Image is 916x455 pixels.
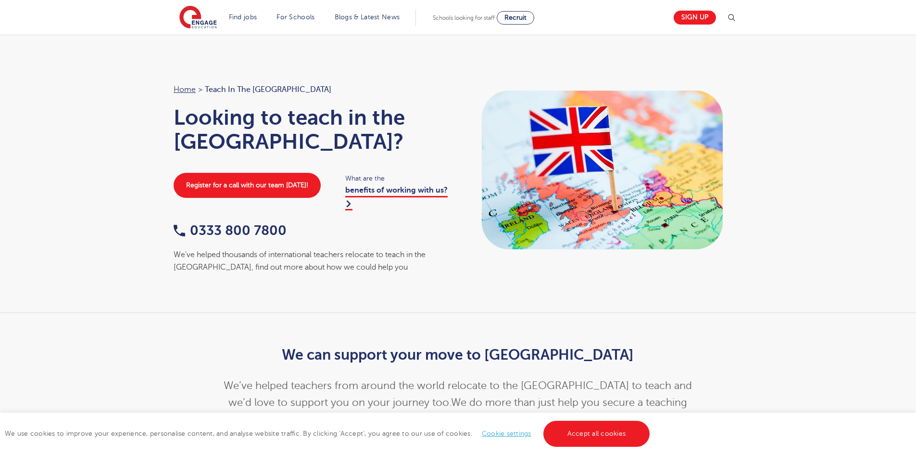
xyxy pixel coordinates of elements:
a: Blogs & Latest News [335,13,400,21]
a: Find jobs [229,13,257,21]
a: 0333 800 7800 [174,223,287,238]
a: benefits of working with us? [345,186,448,210]
span: We use cookies to improve your experience, personalise content, and analyse website traffic. By c... [5,430,652,437]
h1: Looking to teach in the [GEOGRAPHIC_DATA]? [174,105,449,154]
h2: We can support your move to [GEOGRAPHIC_DATA] [222,347,694,363]
a: Register for a call with our team [DATE]! [174,173,321,198]
span: Teach in the [GEOGRAPHIC_DATA] [205,83,331,96]
nav: breadcrumb [174,83,449,96]
a: Home [174,85,196,94]
a: For Schools [276,13,314,21]
span: > [198,85,202,94]
span: What are the [345,173,449,184]
a: Recruit [497,11,534,25]
a: Sign up [674,11,716,25]
div: We've helped thousands of international teachers relocate to teach in the [GEOGRAPHIC_DATA], find... [174,248,449,274]
span: Recruit [504,14,527,21]
img: Engage Education [179,6,217,30]
a: Accept all cookies [543,421,650,447]
a: Cookie settings [482,430,531,437]
span: Schools looking for staff [433,14,495,21]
